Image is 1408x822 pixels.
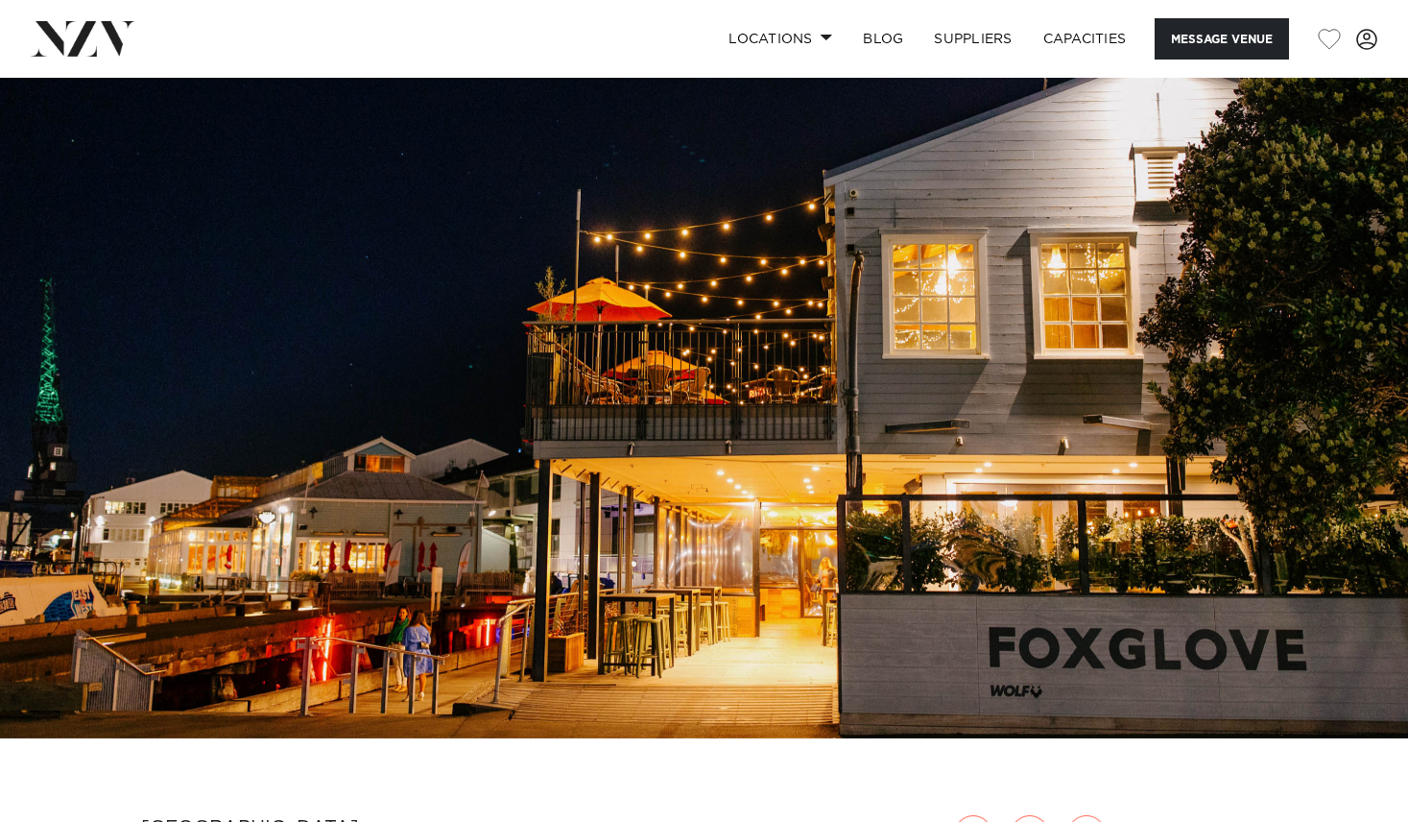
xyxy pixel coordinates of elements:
[1028,18,1142,60] a: Capacities
[713,18,847,60] a: Locations
[847,18,919,60] a: BLOG
[1155,18,1289,60] button: Message Venue
[31,21,135,56] img: nzv-logo.png
[919,18,1027,60] a: SUPPLIERS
